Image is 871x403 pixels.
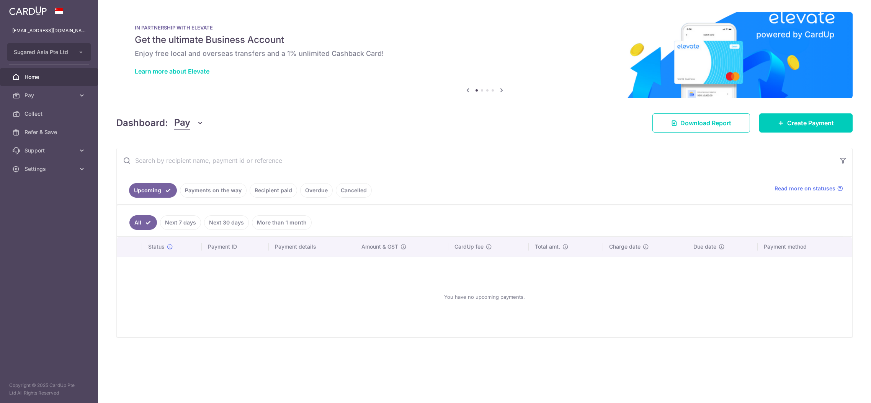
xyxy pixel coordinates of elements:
span: Amount & GST [361,243,398,251]
span: Home [25,73,75,81]
p: IN PARTNERSHIP WITH ELEVATE [135,25,834,31]
span: Settings [25,165,75,173]
button: Pay [174,116,204,130]
span: Read more on statuses [775,185,835,192]
h5: Get the ultimate Business Account [135,34,834,46]
a: Download Report [652,113,750,133]
a: Overdue [300,183,333,198]
span: Due date [693,243,716,251]
th: Payment details [269,237,355,257]
h4: Dashboard: [116,116,168,130]
a: Upcoming [129,183,177,198]
span: Download Report [680,118,731,128]
span: Status [148,243,165,251]
span: Create Payment [787,118,834,128]
span: Charge date [609,243,641,251]
a: More than 1 month [252,215,312,230]
input: Search by recipient name, payment id or reference [117,148,834,173]
span: Support [25,147,75,154]
span: Pay [25,92,75,99]
a: Recipient paid [250,183,297,198]
div: You have no upcoming payments. [126,263,843,331]
p: [EMAIL_ADDRESS][DOMAIN_NAME] [12,27,86,34]
span: Sugared Asia Pte Ltd [14,48,70,56]
a: Learn more about Elevate [135,67,209,75]
button: Sugared Asia Pte Ltd [7,43,91,61]
th: Payment ID [202,237,269,257]
span: Pay [174,116,190,130]
a: Cancelled [336,183,372,198]
a: Read more on statuses [775,185,843,192]
img: CardUp [9,6,47,15]
a: Create Payment [759,113,853,133]
h6: Enjoy free local and overseas transfers and a 1% unlimited Cashback Card! [135,49,834,58]
span: CardUp fee [454,243,484,251]
th: Payment method [758,237,852,257]
a: Payments on the way [180,183,247,198]
span: Refer & Save [25,128,75,136]
span: Collect [25,110,75,118]
a: Next 7 days [160,215,201,230]
span: Total amt. [535,243,560,251]
a: Next 30 days [204,215,249,230]
img: Renovation banner [116,12,853,98]
a: All [129,215,157,230]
